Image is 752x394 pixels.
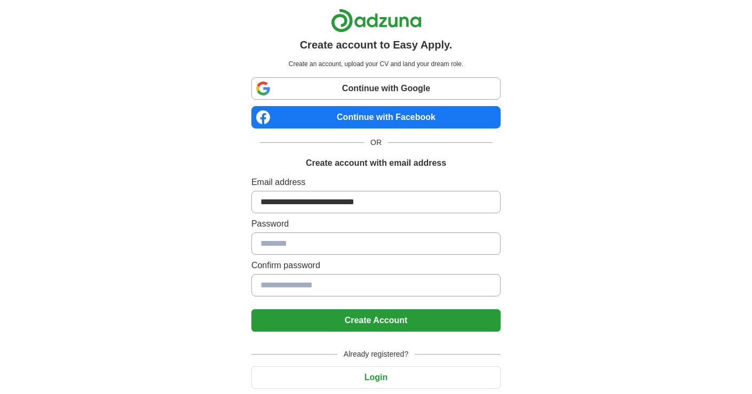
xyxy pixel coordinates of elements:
[251,218,501,230] label: Password
[251,176,501,189] label: Email address
[251,106,501,128] a: Continue with Facebook
[251,366,501,389] button: Login
[300,37,453,53] h1: Create account to Easy Apply.
[331,9,422,33] img: Adzuna logo
[337,349,415,360] span: Already registered?
[251,373,501,382] a: Login
[306,157,446,170] h1: Create account with email address
[251,259,501,272] label: Confirm password
[251,309,501,332] button: Create Account
[251,77,501,100] a: Continue with Google
[364,137,388,148] span: OR
[254,59,498,69] p: Create an account, upload your CV and land your dream role.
